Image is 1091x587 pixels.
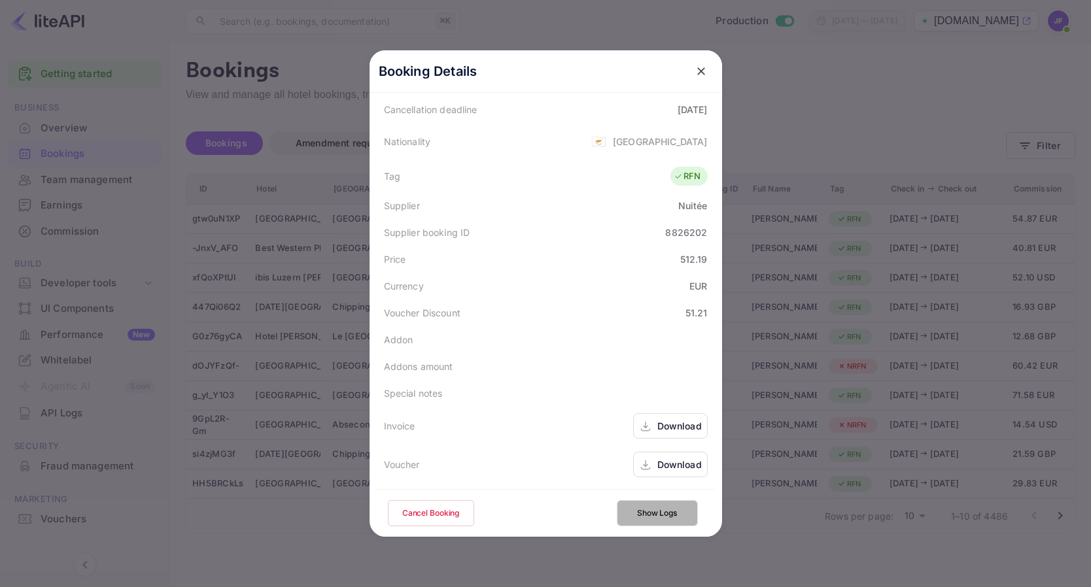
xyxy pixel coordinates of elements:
button: Show Logs [617,500,698,526]
div: Currency [384,279,424,293]
div: Cancellation deadline [384,103,477,116]
div: 8826202 [665,226,707,239]
div: Voucher [384,458,420,471]
div: Special notes [384,386,443,400]
div: 51.21 [685,306,708,320]
div: Voucher Discount [384,306,460,320]
div: Price [384,252,406,266]
div: Tag [384,169,400,183]
div: Nuitée [678,199,708,212]
div: Supplier [384,199,420,212]
span: United States [591,129,606,153]
div: Nationality [384,135,431,148]
div: Addon [384,333,413,346]
div: [GEOGRAPHIC_DATA] [613,135,708,148]
button: Cancel Booking [388,500,474,526]
div: Download [657,419,702,433]
div: RFN [674,170,701,183]
p: Booking Details [379,61,477,81]
div: Invoice [384,419,415,433]
div: 512.19 [680,252,708,266]
div: Addons amount [384,360,453,373]
div: Supplier booking ID [384,226,470,239]
div: EUR [689,279,707,293]
button: close [689,59,713,83]
div: Download [657,458,702,471]
div: [DATE] [678,103,708,116]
